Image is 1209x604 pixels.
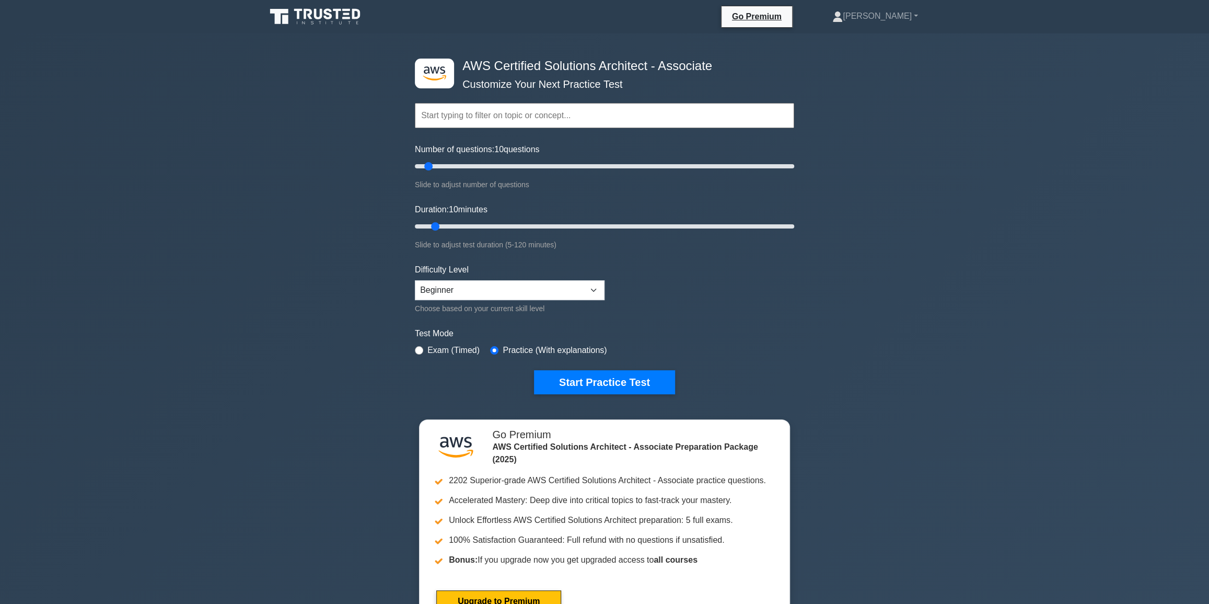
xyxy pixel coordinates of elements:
[427,344,480,357] label: Exam (Timed)
[415,178,794,191] div: Slide to adjust number of questions
[415,327,794,340] label: Test Mode
[449,205,458,214] span: 10
[726,10,788,23] a: Go Premium
[458,59,743,74] h4: AWS Certified Solutions Architect - Associate
[534,370,675,394] button: Start Practice Test
[503,344,607,357] label: Practice (With explanations)
[807,6,943,27] a: [PERSON_NAME]
[415,203,487,216] label: Duration: minutes
[415,143,539,156] label: Number of questions: questions
[415,302,605,315] div: Choose based on your current skill level
[494,145,504,154] span: 10
[415,103,794,128] input: Start typing to filter on topic or concept...
[415,238,794,251] div: Slide to adjust test duration (5-120 minutes)
[415,264,469,276] label: Difficulty Level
